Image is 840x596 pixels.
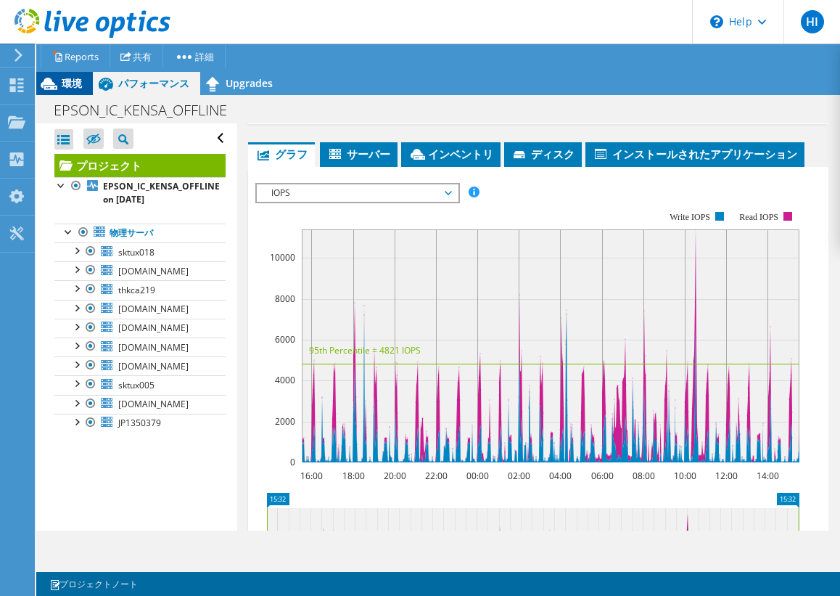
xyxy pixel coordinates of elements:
a: 物理サーバ [54,224,226,242]
text: 20:00 [384,470,406,482]
span: [DOMAIN_NAME] [118,398,189,410]
a: JP1350379 [54,414,226,433]
text: 00:00 [466,470,489,482]
span: HI [801,10,824,33]
a: [DOMAIN_NAME] [54,338,226,356]
a: [DOMAIN_NAME] [54,356,226,375]
text: 14:00 [757,470,779,482]
text: 02:00 [508,470,530,482]
text: 18:00 [342,470,365,482]
a: プロジェクト [54,154,226,177]
a: sktux018 [54,242,226,261]
span: [DOMAIN_NAME] [118,341,189,354]
span: インベントリ [408,147,493,161]
b: EPSON_IC_KENSA_OFFLINE on [DATE] [103,180,220,205]
text: 95th Percentile = 4821 IOPS [309,344,421,356]
h1: EPSON_IC_KENSA_OFFLINE [47,102,250,118]
text: 8000 [275,293,295,305]
a: 詳細 [162,45,226,68]
span: サーバー [327,147,390,161]
a: 共有 [110,45,163,68]
span: 環境 [62,76,82,90]
text: 12:00 [715,470,738,482]
span: インストールされたアプリケーション [593,147,797,161]
span: グラフ [255,147,308,161]
span: [DOMAIN_NAME] [118,303,189,315]
text: 0 [290,456,295,468]
a: [DOMAIN_NAME] [54,261,226,280]
a: [DOMAIN_NAME] [54,319,226,338]
span: パフォーマンス [118,76,189,90]
a: [DOMAIN_NAME] [54,395,226,414]
text: Write IOPS [670,212,710,222]
text: 06:00 [591,470,614,482]
text: 16:00 [300,470,323,482]
text: 10000 [270,251,295,264]
span: thkca219 [118,284,155,296]
span: IOPS [264,184,450,202]
span: [DOMAIN_NAME] [118,322,189,334]
text: 6000 [275,333,295,346]
span: ディスク [511,147,575,161]
text: 10:00 [674,470,696,482]
span: [DOMAIN_NAME] [118,360,189,372]
span: Upgrades [226,76,273,90]
svg: \n [710,15,723,28]
a: sktux005 [54,375,226,394]
a: プロジェクトノート [39,575,148,593]
text: 08:00 [633,470,655,482]
span: sktux018 [118,246,155,258]
span: [DOMAIN_NAME] [118,265,189,277]
text: 04:00 [549,470,572,482]
text: 22:00 [425,470,448,482]
a: EPSON_IC_KENSA_OFFLINE on [DATE] [54,177,226,209]
text: 4000 [275,374,295,386]
span: sktux005 [118,379,155,391]
a: [DOMAIN_NAME] [54,300,226,319]
text: Read IOPS [739,212,778,222]
text: 2000 [275,415,295,428]
span: JP1350379 [118,417,161,429]
a: Reports [41,45,110,68]
a: thkca219 [54,280,226,299]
